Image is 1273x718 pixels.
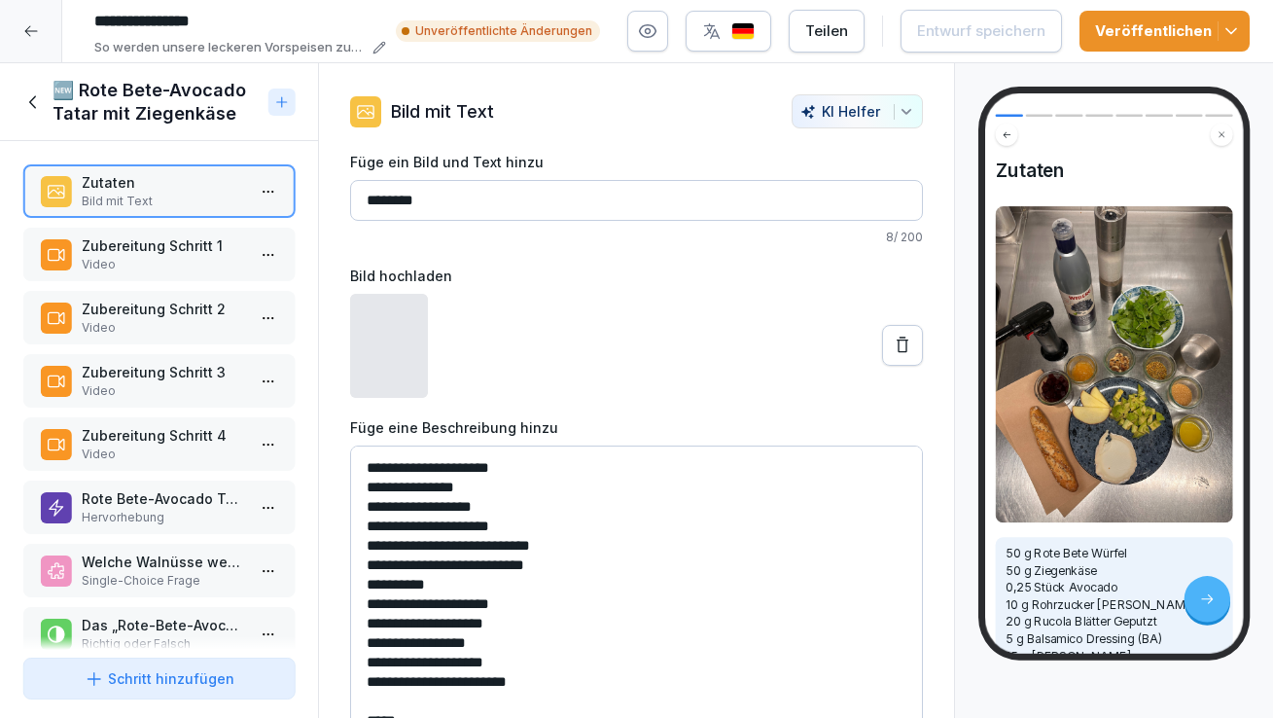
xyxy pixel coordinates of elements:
button: Entwurf speichern [901,10,1062,53]
div: KI Helfer [800,103,914,120]
p: Welche Walnüsse werden für das Tatar verwendet? [82,552,244,572]
p: Rote Bete-Avocado Tatar mit Ziegenkäse [82,488,244,509]
p: 8 / 200 [350,229,923,246]
div: Zubereitung Schritt 4Video [23,417,295,471]
p: Video [82,319,244,337]
button: Schritt hinzufügen [23,658,295,700]
div: Rote Bete-Avocado Tatar mit ZiegenkäseHervorhebung [23,481,295,534]
img: Bild und Text Vorschau [995,206,1232,522]
p: Video [82,256,244,273]
div: Teilen [805,20,848,42]
p: Zubereitung Schritt 2 [82,299,244,319]
button: Teilen [789,10,865,53]
p: So werden unsere leckeren Vorspeisen zubereitet [94,38,367,57]
p: Bild mit Text [82,193,244,210]
label: Füge ein Bild und Text hinzu [350,152,923,172]
p: Zubereitung Schritt 3 [82,362,244,382]
p: Richtig oder Falsch [82,635,244,653]
img: de.svg [731,22,755,41]
h4: Zutaten [995,159,1232,181]
p: Zubereitung Schritt 4 [82,425,244,446]
p: Bild mit Text [391,98,494,125]
h1: 🆕 Rote Bete-Avocado Tatar mit Ziegenkäse [53,79,260,126]
p: Unveröffentlichte Änderungen [415,22,592,40]
label: Bild hochladen [350,266,923,286]
button: Veröffentlichen [1079,11,1250,52]
p: Video [82,382,244,400]
div: Das „Rote-Bete-Avocado-Tatar mit Ziegenkäse“ wird mit Brot serviert.Richtig oder Falsch [23,607,295,661]
p: Single-Choice Frage [82,572,244,590]
p: Zubereitung Schritt 1 [82,235,244,256]
p: Zutaten [82,172,244,193]
div: Zubereitung Schritt 3Video [23,354,295,408]
div: Veröffentlichen [1095,20,1234,42]
div: Zubereitung Schritt 1Video [23,228,295,281]
div: Entwurf speichern [917,20,1045,42]
p: Hervorhebung [82,509,244,526]
div: Schritt hinzufügen [85,668,234,689]
label: Füge eine Beschreibung hinzu [350,417,923,438]
div: Zubereitung Schritt 2Video [23,291,295,344]
div: ZutatenBild mit Text [23,164,295,218]
button: KI Helfer [792,94,923,128]
div: Welche Walnüsse werden für das Tatar verwendet?Single-Choice Frage [23,544,295,597]
p: Das „Rote-Bete-Avocado-Tatar mit Ziegenkäse“ wird mit Brot serviert. [82,615,244,635]
p: Video [82,446,244,463]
